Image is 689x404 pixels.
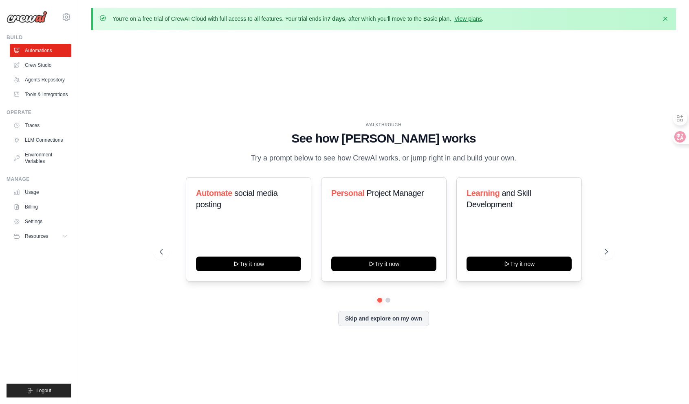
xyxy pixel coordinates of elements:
a: Agents Repository [10,73,71,86]
div: Manage [7,176,71,182]
span: Resources [25,233,48,239]
div: Operate [7,109,71,116]
a: Tools & Integrations [10,88,71,101]
span: Logout [36,387,51,394]
a: Environment Variables [10,148,71,168]
a: Usage [10,186,71,199]
p: Try a prompt below to see how CrewAI works, or jump right in and build your own. [247,152,521,164]
button: Try it now [196,257,301,271]
span: Personal [331,189,364,198]
button: Try it now [331,257,436,271]
a: Billing [10,200,71,213]
button: Logout [7,384,71,397]
div: WALKTHROUGH [160,122,608,128]
a: Crew Studio [10,59,71,72]
span: Automate [196,189,232,198]
a: LLM Connections [10,134,71,147]
img: Logo [7,11,47,23]
span: Learning [467,189,500,198]
a: Settings [10,215,71,228]
a: Traces [10,119,71,132]
span: and Skill Development [467,189,531,209]
p: You're on a free trial of CrewAI Cloud with full access to all features. Your trial ends in , aft... [112,15,484,23]
span: Project Manager [366,189,424,198]
button: Skip and explore on my own [338,311,429,326]
a: Automations [10,44,71,57]
span: social media posting [196,189,278,209]
strong: 7 days [327,15,345,22]
h1: See how [PERSON_NAME] works [160,131,608,146]
a: View plans [454,15,482,22]
button: Resources [10,230,71,243]
button: Try it now [467,257,572,271]
div: Build [7,34,71,41]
